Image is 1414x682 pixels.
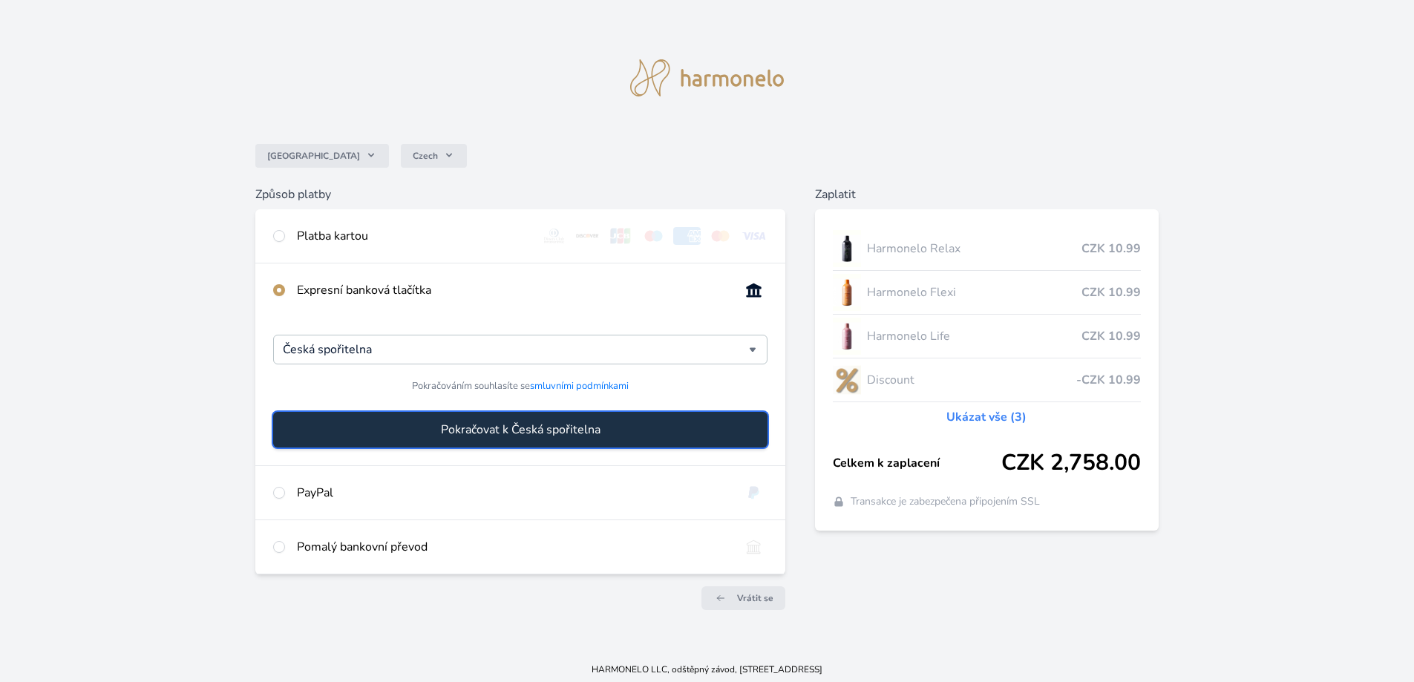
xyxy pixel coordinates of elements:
span: CZK 2,758.00 [1001,450,1141,476]
img: CLEAN_LIFE_se_stinem_x-lo.jpg [833,318,861,355]
img: logo.svg [630,59,785,96]
img: discover.svg [574,227,601,245]
img: jcb.svg [607,227,635,245]
span: -CZK 10.99 [1076,371,1141,389]
img: bankTransfer_IBAN.svg [740,538,767,556]
span: Harmonelo Life [867,327,1081,345]
div: PayPal [297,484,728,502]
span: Harmonelo Relax [867,240,1081,258]
h6: Zaplatit [815,186,1159,203]
img: diners.svg [540,227,568,245]
div: Expresní banková tlačítka [297,281,728,299]
input: Hledat... [283,341,749,358]
img: visa.svg [740,227,767,245]
img: mc.svg [707,227,734,245]
button: Czech [401,144,467,168]
button: Pokračovat k Česká spořitelna [273,412,767,447]
span: Harmonelo Flexi [867,283,1081,301]
span: Celkem k zaplacení [833,454,1001,472]
button: [GEOGRAPHIC_DATA] [255,144,389,168]
span: CZK 10.99 [1081,240,1141,258]
span: CZK 10.99 [1081,283,1141,301]
img: paypal.svg [740,484,767,502]
span: Vrátit se [737,592,773,604]
img: maestro.svg [640,227,667,245]
img: amex.svg [673,227,701,245]
span: Transakce je zabezpečena připojením SSL [851,494,1040,509]
img: CLEAN_FLEXI_se_stinem_x-hi_(1)-lo.jpg [833,274,861,311]
span: Discount [867,371,1076,389]
a: Ukázat vše (3) [946,408,1027,426]
div: Platba kartou [297,227,528,245]
span: Pokračovat k Česká spořitelna [441,421,600,439]
a: Vrátit se [701,586,785,610]
div: Pomalý bankovní převod [297,538,728,556]
img: discount-lo.png [833,361,861,399]
span: [GEOGRAPHIC_DATA] [267,150,360,162]
a: smluvními podmínkami [530,379,629,393]
div: Česká spořitelna [273,335,767,364]
span: CZK 10.99 [1081,327,1141,345]
span: Pokračováním souhlasíte se [412,379,629,393]
img: CLEAN_RELAX_se_stinem_x-lo.jpg [833,230,861,267]
h6: Způsob platby [255,186,785,203]
img: onlineBanking_CZ.svg [740,281,767,299]
span: Czech [413,150,438,162]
